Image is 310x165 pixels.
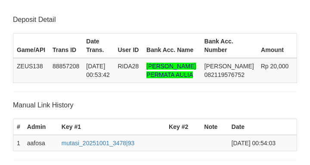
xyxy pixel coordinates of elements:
[165,119,201,135] th: Key #2
[261,63,289,70] span: Rp 20,000
[205,71,245,78] span: Copy 082119576752 to clipboard
[62,140,134,147] a: mutasi_20251001_3478|93
[201,119,228,135] th: Note
[58,119,165,135] th: Key #1
[49,58,83,83] td: 88857208
[205,63,254,70] span: [PERSON_NAME]
[13,15,297,24] p: Deposit Detail
[143,33,201,58] th: Bank Acc. Name
[83,33,114,58] th: Date Trans.
[86,63,110,78] span: [DATE] 00:53:42
[146,63,196,78] span: Nama rekening >18 huruf, harap diedit
[114,33,143,58] th: User ID
[201,33,257,58] th: Bank Acc. Number
[13,101,297,110] p: Manual Link History
[228,135,297,151] td: [DATE] 00:54:03
[13,135,24,151] td: 1
[24,119,58,135] th: Admin
[118,63,139,70] span: RIDA28
[228,119,297,135] th: Date
[13,58,49,83] td: ZEUS138
[257,33,297,58] th: Amount
[24,135,58,151] td: aafosa
[49,33,83,58] th: Trans ID
[13,33,49,58] th: Game/API
[13,119,24,135] th: #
